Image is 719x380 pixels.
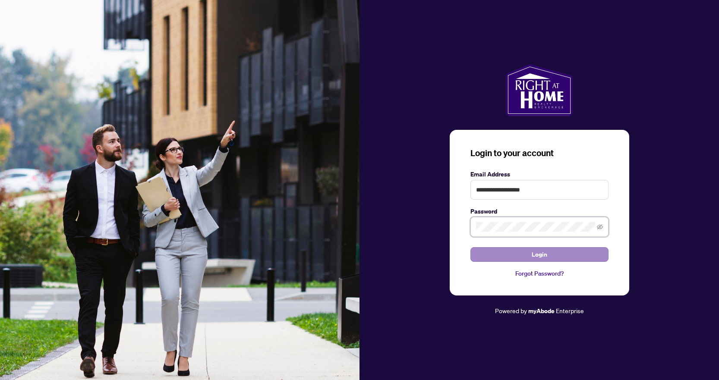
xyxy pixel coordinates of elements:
[470,247,609,262] button: Login
[470,170,609,179] label: Email Address
[470,207,609,216] label: Password
[470,269,609,278] a: Forgot Password?
[506,64,573,116] img: ma-logo
[528,306,555,316] a: myAbode
[470,147,609,159] h3: Login to your account
[532,248,547,261] span: Login
[495,307,527,314] span: Powered by
[597,224,603,230] span: eye-invisible
[556,307,584,314] span: Enterprise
